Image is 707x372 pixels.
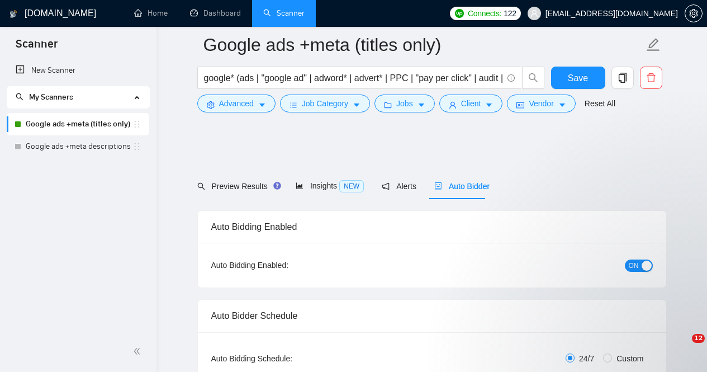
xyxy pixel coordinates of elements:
[263,8,305,18] a: searchScanner
[529,97,553,110] span: Vendor
[207,101,215,109] span: setting
[523,73,544,83] span: search
[585,97,615,110] a: Reset All
[16,59,140,82] a: New Scanner
[485,101,493,109] span: caret-down
[296,182,303,190] span: area-chart
[384,101,392,109] span: folder
[290,101,297,109] span: bars
[10,5,17,23] img: logo
[483,263,707,342] iframe: Intercom notifications message
[258,101,266,109] span: caret-down
[190,8,241,18] a: dashboardDashboard
[16,93,23,101] span: search
[133,346,144,357] span: double-left
[296,181,364,190] span: Insights
[468,7,501,20] span: Connects:
[211,211,653,243] div: Auto Bidding Enabled
[219,97,254,110] span: Advanced
[685,9,703,18] a: setting
[507,74,515,82] span: info-circle
[280,95,370,112] button: barsJob Categorycaret-down
[504,7,516,20] span: 122
[449,101,457,109] span: user
[629,260,639,272] span: ON
[685,9,702,18] span: setting
[434,182,442,190] span: robot
[134,8,168,18] a: homeHome
[7,135,149,158] li: Google ads +meta descriptions (Exact)
[26,135,132,158] a: Google ads +meta descriptions (Exact)
[611,67,634,89] button: copy
[339,180,364,192] span: NEW
[439,95,503,112] button: userClientcaret-down
[26,113,132,135] a: Google ads +meta (titles only)
[197,95,276,112] button: settingAdvancedcaret-down
[197,182,278,191] span: Preview Results
[16,92,73,102] span: My Scanners
[640,67,662,89] button: delete
[132,120,141,129] span: holder
[530,10,538,17] span: user
[382,182,390,190] span: notification
[516,101,524,109] span: idcard
[461,97,481,110] span: Client
[646,37,661,52] span: edit
[396,97,413,110] span: Jobs
[7,59,149,82] li: New Scanner
[197,182,205,190] span: search
[7,113,149,135] li: Google ads +meta (titles only)
[417,101,425,109] span: caret-down
[692,334,705,343] span: 12
[685,4,703,22] button: setting
[211,259,358,271] div: Auto Bidding Enabled:
[374,95,435,112] button: folderJobscaret-down
[272,181,282,191] div: Tooltip anchor
[302,97,348,110] span: Job Category
[204,71,502,85] input: Search Freelance Jobs...
[29,92,73,102] span: My Scanners
[434,182,490,191] span: Auto Bidder
[382,182,416,191] span: Alerts
[455,9,464,18] img: upwork-logo.png
[640,73,662,83] span: delete
[551,67,605,89] button: Save
[568,71,588,85] span: Save
[211,300,653,332] div: Auto Bidder Schedule
[522,67,544,89] button: search
[203,31,644,59] input: Scanner name...
[507,95,575,112] button: idcardVendorcaret-down
[612,352,648,365] span: Custom
[7,36,67,59] span: Scanner
[558,101,566,109] span: caret-down
[575,352,599,365] span: 24/7
[132,142,141,151] span: holder
[612,73,633,83] span: copy
[211,352,358,365] div: Auto Bidding Schedule:
[669,334,696,361] iframe: Intercom live chat
[353,101,360,109] span: caret-down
